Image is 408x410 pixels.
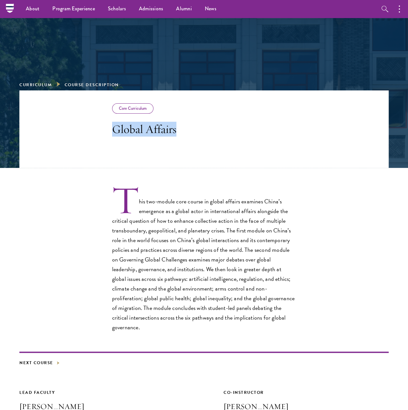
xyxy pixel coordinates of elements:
[19,359,60,366] a: Next Course
[112,122,296,137] h3: Global Affairs
[112,187,296,332] p: This two-module core course in global affairs examines China’s emergence as a global actor in int...
[224,389,389,396] div: Co-Instructor
[19,389,185,396] div: Lead Faculty
[19,82,52,88] a: Curriculum
[65,82,119,88] span: Course Description
[112,103,154,114] div: Core Curriculum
